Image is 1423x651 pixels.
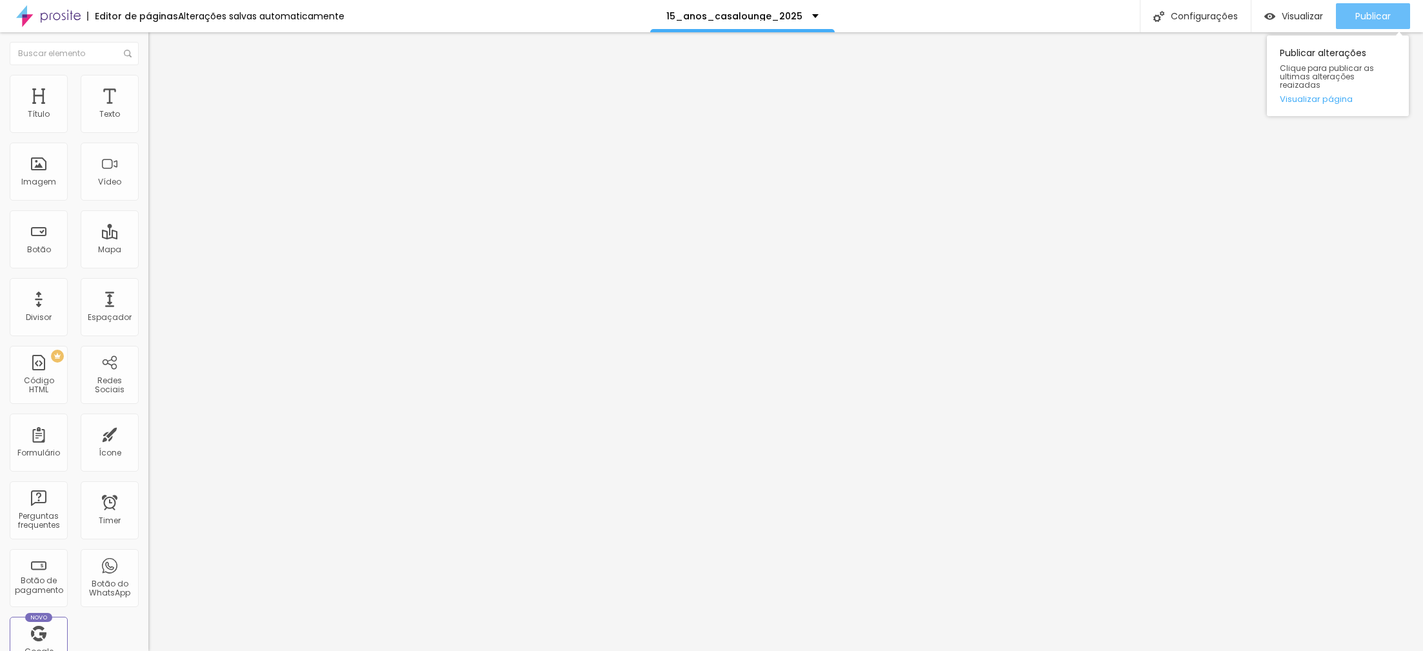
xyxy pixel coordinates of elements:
[666,12,802,21] p: 15_anos_casalounge_2025
[26,313,52,322] div: Divisor
[13,376,64,395] div: Código HTML
[99,110,120,119] div: Texto
[1264,11,1275,22] img: view-1.svg
[10,42,139,65] input: Buscar elemento
[1153,11,1164,22] img: Icone
[98,245,121,254] div: Mapa
[17,448,60,457] div: Formulário
[99,448,121,457] div: Ícone
[99,516,121,525] div: Timer
[88,313,132,322] div: Espaçador
[27,245,51,254] div: Botão
[1251,3,1336,29] button: Visualizar
[84,376,135,395] div: Redes Sociais
[1282,11,1323,21] span: Visualizar
[13,576,64,595] div: Botão de pagamento
[21,177,56,186] div: Imagem
[28,110,50,119] div: Título
[84,579,135,598] div: Botão do WhatsApp
[1280,95,1396,103] a: Visualizar página
[124,50,132,57] img: Icone
[1336,3,1410,29] button: Publicar
[25,613,53,622] div: Novo
[1267,35,1409,116] div: Publicar alterações
[87,12,178,21] div: Editor de páginas
[148,32,1423,651] iframe: Editor
[98,177,121,186] div: Vídeo
[13,512,64,530] div: Perguntas frequentes
[1355,11,1391,21] span: Publicar
[1280,64,1396,90] span: Clique para publicar as ultimas alterações reaizadas
[178,12,344,21] div: Alterações salvas automaticamente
